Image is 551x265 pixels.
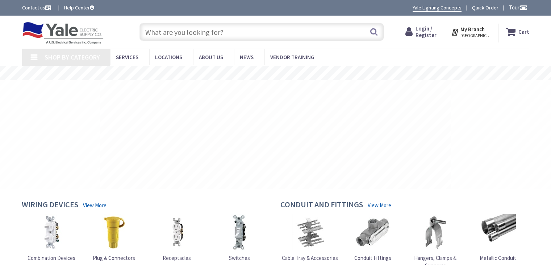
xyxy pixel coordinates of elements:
[240,54,254,61] span: News
[221,214,258,250] img: Switches
[509,4,527,11] span: Tour
[292,214,328,250] img: Cable Tray & Accessories
[405,25,437,38] a: Login / Register
[368,201,391,209] a: View More
[472,4,498,11] a: Quick Order
[139,23,384,41] input: What are you looking for?
[416,25,437,38] span: Login / Register
[199,54,223,61] span: About Us
[221,214,258,262] a: Switches Switches
[354,254,391,261] span: Conduit Fittings
[413,4,462,12] a: Yale Lighting Concepts
[155,54,182,61] span: Locations
[93,254,135,261] span: Plug & Connectors
[417,214,454,250] img: Hangers, Clamps & Supports
[460,26,485,33] strong: My Branch
[480,214,516,250] img: Metallic Conduit
[159,214,195,250] img: Receptacles
[282,254,338,261] span: Cable Tray & Accessories
[518,25,529,38] strong: Cart
[159,214,195,262] a: Receptacles Receptacles
[28,254,75,261] span: Combination Devices
[96,214,132,250] img: Plug & Connectors
[163,254,191,261] span: Receptacles
[22,22,104,44] img: Yale Electric Supply Co.
[480,254,516,261] span: Metallic Conduit
[229,254,250,261] span: Switches
[451,25,491,38] div: My Branch [GEOGRAPHIC_DATA], [GEOGRAPHIC_DATA]
[270,54,314,61] span: Vendor Training
[480,214,516,262] a: Metallic Conduit Metallic Conduit
[22,4,53,11] a: Contact us
[83,201,107,209] a: View More
[33,214,70,250] img: Combination Devices
[282,214,338,262] a: Cable Tray & Accessories Cable Tray & Accessories
[28,214,75,262] a: Combination Devices Combination Devices
[354,214,391,262] a: Conduit Fittings Conduit Fittings
[22,200,78,211] h4: Wiring Devices
[280,200,363,211] h4: Conduit and Fittings
[64,4,94,11] a: Help Center
[506,25,529,38] a: Cart
[116,54,138,61] span: Services
[45,53,100,61] span: Shop By Category
[93,214,135,262] a: Plug & Connectors Plug & Connectors
[460,33,491,38] span: [GEOGRAPHIC_DATA], [GEOGRAPHIC_DATA]
[355,214,391,250] img: Conduit Fittings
